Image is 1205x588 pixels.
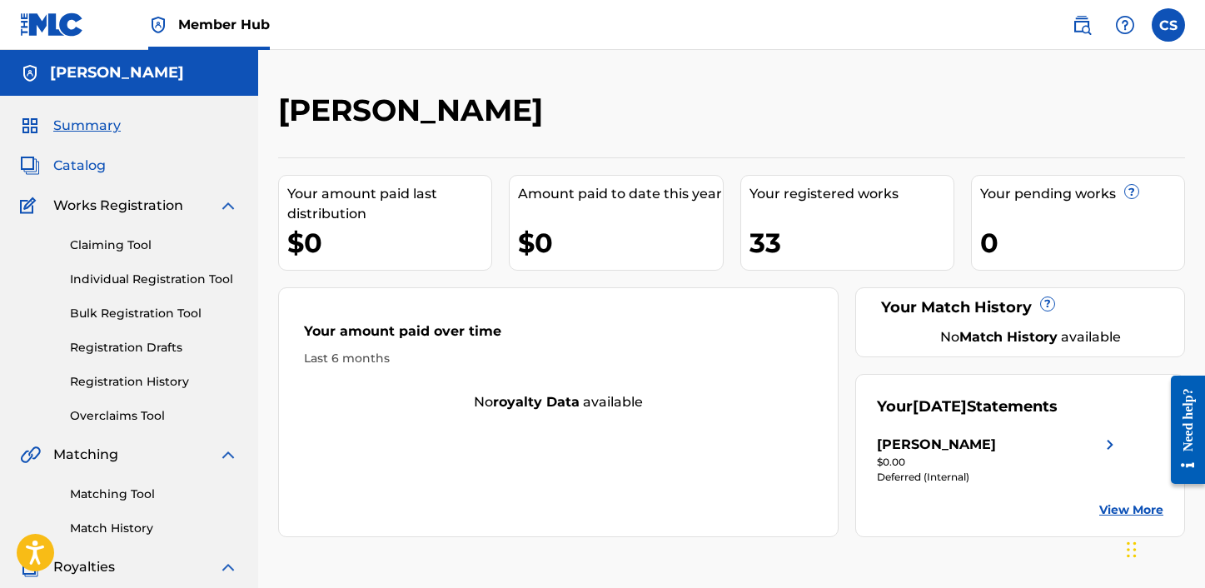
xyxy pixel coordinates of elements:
div: Deferred (Internal) [877,470,1120,485]
div: Help [1108,8,1142,42]
iframe: Chat Widget [1122,508,1205,588]
img: Works Registration [20,196,42,216]
span: ? [1041,297,1054,311]
span: Member Hub [178,15,270,34]
div: Your pending works [980,184,1184,204]
img: Accounts [20,63,40,83]
a: Individual Registration Tool [70,271,238,288]
a: Matching Tool [70,486,238,503]
img: expand [218,196,238,216]
img: Matching [20,445,41,465]
span: [DATE] [913,397,967,416]
span: Catalog [53,156,106,176]
div: No available [898,327,1163,347]
iframe: Resource Center [1158,362,1205,496]
img: Summary [20,116,40,136]
a: Bulk Registration Tool [70,305,238,322]
div: $0.00 [877,455,1120,470]
div: $0 [287,224,491,262]
img: help [1115,15,1135,35]
a: View More [1099,501,1163,519]
a: Overclaims Tool [70,407,238,425]
div: Amount paid to date this year [518,184,722,204]
a: Registration Drafts [70,339,238,356]
a: [PERSON_NAME]right chevron icon$0.00Deferred (Internal) [877,435,1120,485]
img: right chevron icon [1100,435,1120,455]
div: User Menu [1152,8,1185,42]
img: expand [218,557,238,577]
div: Drag [1127,525,1137,575]
div: Your amount paid last distribution [287,184,491,224]
div: No available [279,392,838,412]
h5: Cameron Smith [50,63,184,82]
div: Your registered works [749,184,954,204]
a: Match History [70,520,238,537]
img: expand [218,445,238,465]
strong: Match History [959,329,1058,345]
a: Claiming Tool [70,237,238,254]
span: ? [1125,185,1138,198]
a: CatalogCatalog [20,156,106,176]
span: Royalties [53,557,115,577]
span: Matching [53,445,118,465]
div: Your amount paid over time [304,321,813,350]
img: search [1072,15,1092,35]
a: SummarySummary [20,116,121,136]
div: 33 [749,224,954,262]
div: [PERSON_NAME] [877,435,996,455]
img: Royalties [20,557,40,577]
a: Public Search [1065,8,1098,42]
div: Your Statements [877,396,1058,418]
img: Catalog [20,156,40,176]
strong: royalty data [493,394,580,410]
div: Last 6 months [304,350,813,367]
img: MLC Logo [20,12,84,37]
a: Registration History [70,373,238,391]
h2: [PERSON_NAME] [278,92,551,129]
span: Summary [53,116,121,136]
img: Top Rightsholder [148,15,168,35]
div: 0 [980,224,1184,262]
div: Your Match History [877,296,1163,319]
span: Works Registration [53,196,183,216]
div: $0 [518,224,722,262]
